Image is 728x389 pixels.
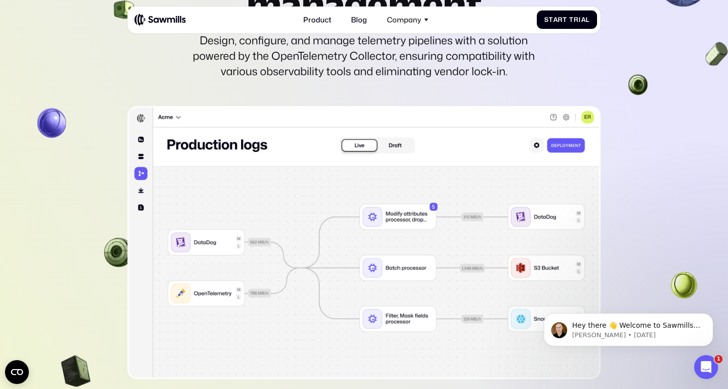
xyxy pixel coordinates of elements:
[563,16,567,23] span: t
[387,15,421,24] div: Company
[5,360,29,384] button: Open CMP widget
[558,16,563,23] span: r
[694,355,718,379] iframe: Intercom live chat
[537,10,597,29] a: StartTrial
[529,292,728,362] iframe: Intercom notifications message
[581,16,586,23] span: a
[4,14,155,91] iframe: profile
[574,16,579,23] span: r
[553,16,558,23] span: a
[544,16,549,23] span: S
[569,16,574,23] span: T
[715,355,723,363] span: 1
[549,16,553,23] span: t
[579,16,581,23] span: i
[187,33,542,79] div: Design, configure, and manage telemetry pipelines with a solution powered by the OpenTelemetry Co...
[586,16,590,23] span: l
[298,10,337,29] a: Product
[346,10,372,29] a: Blog
[381,10,434,29] div: Company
